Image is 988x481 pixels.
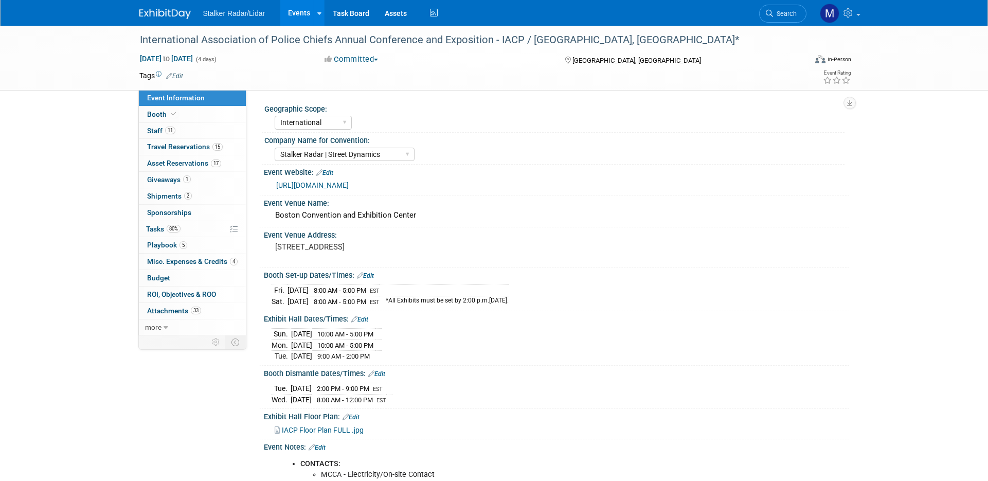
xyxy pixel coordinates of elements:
span: Search [773,10,797,17]
a: more [139,319,246,335]
div: Exhibit Hall Dates/Times: [264,311,849,325]
td: Toggle Event Tabs [225,335,246,349]
td: [DATE] [291,394,312,405]
a: IACP Floor Plan FULL .jpg [275,426,364,434]
td: Sat. [272,296,288,307]
span: 11 [165,127,175,134]
div: In-Person [827,56,851,63]
td: [DATE] [288,285,309,296]
div: International Association of Police Chiefs Annual Conference and Exposition - IACP / [GEOGRAPHIC_... [136,31,791,49]
span: 80% [167,225,181,233]
div: Event Notes: [264,439,849,453]
span: 2 [184,192,192,200]
div: Geographic Scope: [264,101,845,114]
a: Staff11 [139,123,246,139]
a: Event Information [139,90,246,106]
div: Event Format [746,54,852,69]
td: Fri. [272,285,288,296]
span: 15 [212,143,223,151]
a: Edit [343,414,360,421]
span: (4 days) [195,56,217,63]
span: Travel Reservations [147,142,223,151]
span: Event Information [147,94,205,102]
img: ExhibitDay [139,9,191,19]
td: Sun. [272,329,291,340]
span: 4 [230,258,238,265]
span: Tasks [146,225,181,233]
a: Giveaways1 [139,172,246,188]
span: 8:00 AM - 5:00 PM [314,298,366,306]
span: Asset Reservations [147,159,221,167]
div: Event Venue Address: [264,227,849,240]
a: Travel Reservations15 [139,139,246,155]
td: Personalize Event Tab Strip [207,335,225,349]
td: [DATE] [291,340,312,351]
span: 33 [191,307,201,314]
span: IACP Floor Plan FULL .jpg [282,426,364,434]
td: [DATE] [291,383,312,395]
span: 8:00 AM - 5:00 PM [314,287,366,294]
span: more [145,323,161,331]
img: Format-Inperson.png [815,55,825,63]
a: Search [759,5,806,23]
span: EST [373,386,383,393]
span: Misc. Expenses & Credits [147,257,238,265]
span: 17 [211,159,221,167]
span: 10:00 AM - 5:00 PM [317,330,373,338]
span: Playbook [147,241,187,249]
span: Staff [147,127,175,135]
div: Booth Set-up Dates/Times: [264,268,849,281]
div: Event Website: [264,165,849,178]
div: Exhibit Hall Floor Plan: [264,409,849,422]
b: CONTACTS: [300,459,340,468]
pre: [STREET_ADDRESS] [275,242,496,252]
td: [DATE] [291,329,312,340]
a: Sponsorships [139,205,246,221]
a: Edit [357,272,374,279]
a: Shipments2 [139,188,246,204]
span: Sponsorships [147,208,191,217]
a: Edit [316,169,333,176]
span: Shipments [147,192,192,200]
span: 1 [183,175,191,183]
a: Misc. Expenses & Credits4 [139,254,246,270]
a: Edit [166,73,183,80]
i: Booth reservation complete [171,111,176,117]
a: ROI, Objectives & ROO [139,287,246,302]
span: 8:00 AM - 12:00 PM [317,396,373,404]
span: Giveaways [147,175,191,184]
img: Mark LaChapelle [820,4,839,23]
a: Attachments33 [139,303,246,319]
span: Booth [147,110,178,118]
a: Edit [309,444,326,451]
td: [DATE] [288,296,309,307]
td: *All Exhibits must be set by 2:00 p.m.[DATE]. [380,296,509,307]
td: Tue. [272,383,291,395]
a: Asset Reservations17 [139,155,246,171]
button: Committed [321,54,382,65]
a: Tasks80% [139,221,246,237]
a: Booth [139,106,246,122]
span: Attachments [147,307,201,315]
a: Edit [351,316,368,323]
td: Mon. [272,340,291,351]
div: Event Venue Name: [264,195,849,208]
span: Stalker Radar/Lidar [203,9,265,17]
span: [GEOGRAPHIC_DATA], [GEOGRAPHIC_DATA] [572,57,701,64]
div: Company Name for Convention: [264,133,845,146]
div: Boston Convention and Exhibition Center [272,207,841,223]
a: [URL][DOMAIN_NAME] [276,181,349,189]
span: 9:00 AM - 2:00 PM [317,352,370,360]
div: Event Rating [823,70,851,76]
span: EST [370,299,380,306]
td: Wed. [272,394,291,405]
a: Edit [368,370,385,378]
span: to [161,55,171,63]
span: ROI, Objectives & ROO [147,290,216,298]
td: Tue. [272,351,291,362]
a: Budget [139,270,246,286]
td: [DATE] [291,351,312,362]
span: Budget [147,274,170,282]
span: [DATE] [DATE] [139,54,193,63]
td: Tags [139,70,183,81]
